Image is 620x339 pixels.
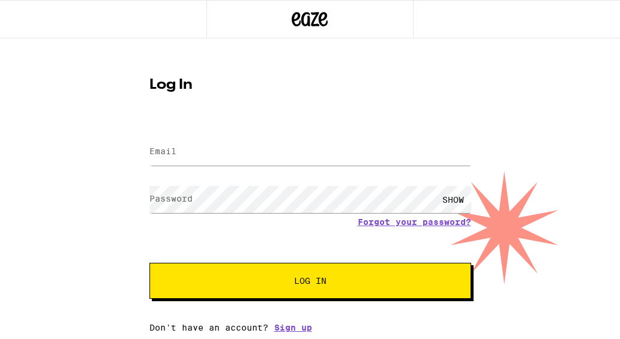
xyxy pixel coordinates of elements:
[294,277,327,285] span: Log In
[358,217,471,227] a: Forgot your password?
[435,186,471,213] div: SHOW
[149,323,471,332] div: Don't have an account?
[149,139,471,166] input: Email
[149,78,471,92] h1: Log In
[149,263,471,299] button: Log In
[149,194,193,203] label: Password
[274,323,312,332] a: Sign up
[149,146,176,156] label: Email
